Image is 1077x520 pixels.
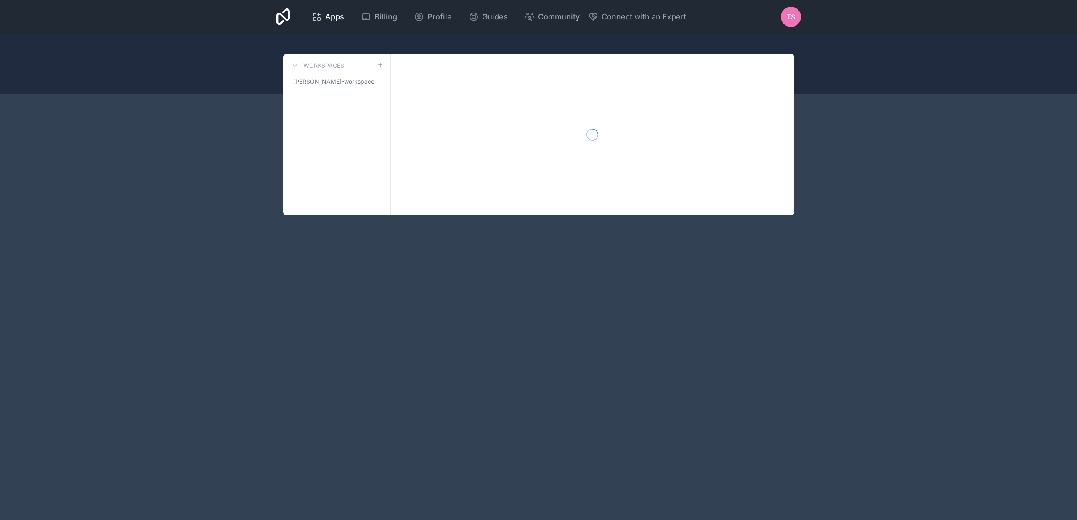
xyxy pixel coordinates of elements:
[305,8,351,26] a: Apps
[538,11,580,23] span: Community
[518,8,586,26] a: Community
[325,11,344,23] span: Apps
[407,8,459,26] a: Profile
[293,77,374,86] span: [PERSON_NAME]-workspace
[354,8,404,26] a: Billing
[303,61,344,70] h3: Workspaces
[602,11,686,23] span: Connect with an Expert
[482,11,508,23] span: Guides
[462,8,515,26] a: Guides
[374,11,397,23] span: Billing
[787,12,795,22] span: TS
[290,74,384,89] a: [PERSON_NAME]-workspace
[427,11,452,23] span: Profile
[588,11,686,23] button: Connect with an Expert
[290,61,344,71] a: Workspaces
